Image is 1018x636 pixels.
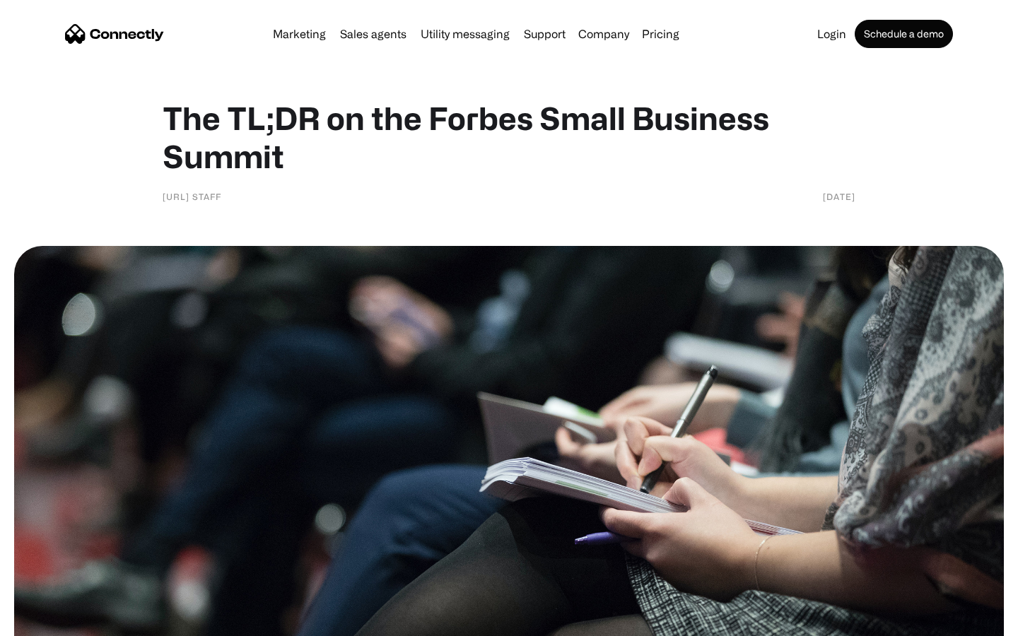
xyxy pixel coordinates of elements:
[636,28,685,40] a: Pricing
[855,20,953,48] a: Schedule a demo
[163,99,855,175] h1: The TL;DR on the Forbes Small Business Summit
[28,611,85,631] ul: Language list
[267,28,332,40] a: Marketing
[14,611,85,631] aside: Language selected: English
[415,28,515,40] a: Utility messaging
[812,28,852,40] a: Login
[518,28,571,40] a: Support
[334,28,412,40] a: Sales agents
[574,24,633,44] div: Company
[163,189,221,204] div: [URL] Staff
[823,189,855,204] div: [DATE]
[578,24,629,44] div: Company
[65,23,164,45] a: home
